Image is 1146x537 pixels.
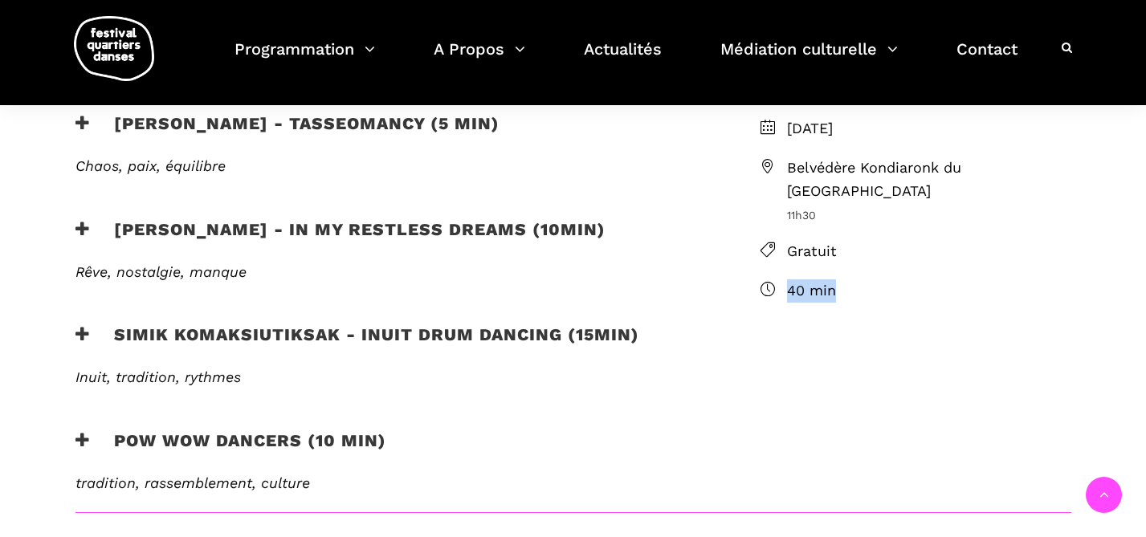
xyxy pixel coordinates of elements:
[956,35,1018,83] a: Contact
[75,430,386,470] h3: Pow Wow Dancers (10 min)
[584,35,662,83] a: Actualités
[75,474,310,491] em: tradition, rassemblement, culture
[434,35,525,83] a: A Propos
[74,16,154,81] img: logo-fqd-med
[75,263,247,280] em: Rêve, nostalgie, manque
[787,117,1071,140] span: [DATE]
[720,35,898,83] a: Médiation culturelle
[787,240,1071,263] span: Gratuit
[787,279,1071,303] span: 40 min
[75,324,639,364] h3: Simik Komaksiutiksak - Inuit Drum Dancing (15min)
[235,35,375,83] a: Programmation
[75,368,241,385] em: Inuit, tradition, rythmes
[787,157,1071,203] span: Belvédère Kondiaronk du [GEOGRAPHIC_DATA]
[75,219,606,259] h3: [PERSON_NAME] - In my restless dreams (10min)
[75,157,226,174] em: Chaos, paix, équilibre
[75,113,500,153] h3: [PERSON_NAME] - Tasseomancy (5 min)
[787,206,1071,224] span: 11h30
